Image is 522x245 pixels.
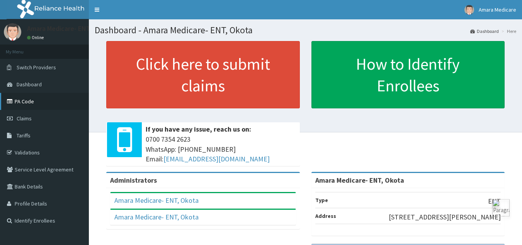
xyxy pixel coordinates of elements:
p: ENT [488,196,501,206]
p: Amara Medicare- ENT, Isolo [27,25,108,32]
a: Click here to submit claims [106,41,300,108]
h1: Dashboard - Amara Medicare- ENT, Okota [95,25,516,35]
a: [EMAIL_ADDRESS][DOMAIN_NAME] [163,154,270,163]
b: If you have any issue, reach us on: [146,125,251,134]
li: Here [500,28,516,34]
a: Dashboard [470,28,499,34]
b: Type [315,197,328,204]
a: Online [27,35,46,40]
b: Address [315,212,336,219]
span: Claims [17,115,32,122]
img: User Image [4,23,21,41]
a: How to Identify Enrollees [311,41,505,108]
img: User Image [464,5,474,15]
a: Amara Medicare- ENT, Okota [114,212,199,221]
p: [STREET_ADDRESS][PERSON_NAME] [389,212,501,222]
span: Dashboard [17,81,42,88]
img: ParagraphAI Toolbar icon [492,199,510,216]
span: Switch Providers [17,64,56,71]
span: 0700 7354 2623 WhatsApp: [PHONE_NUMBER] Email: [146,134,296,164]
a: Amara Medicare- ENT, Okota [114,196,199,205]
span: Tariffs [17,132,31,139]
b: Administrators [110,176,157,185]
span: Amara Medicare [479,6,516,13]
strong: Amara Medicare- ENT, Okota [315,176,404,185]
